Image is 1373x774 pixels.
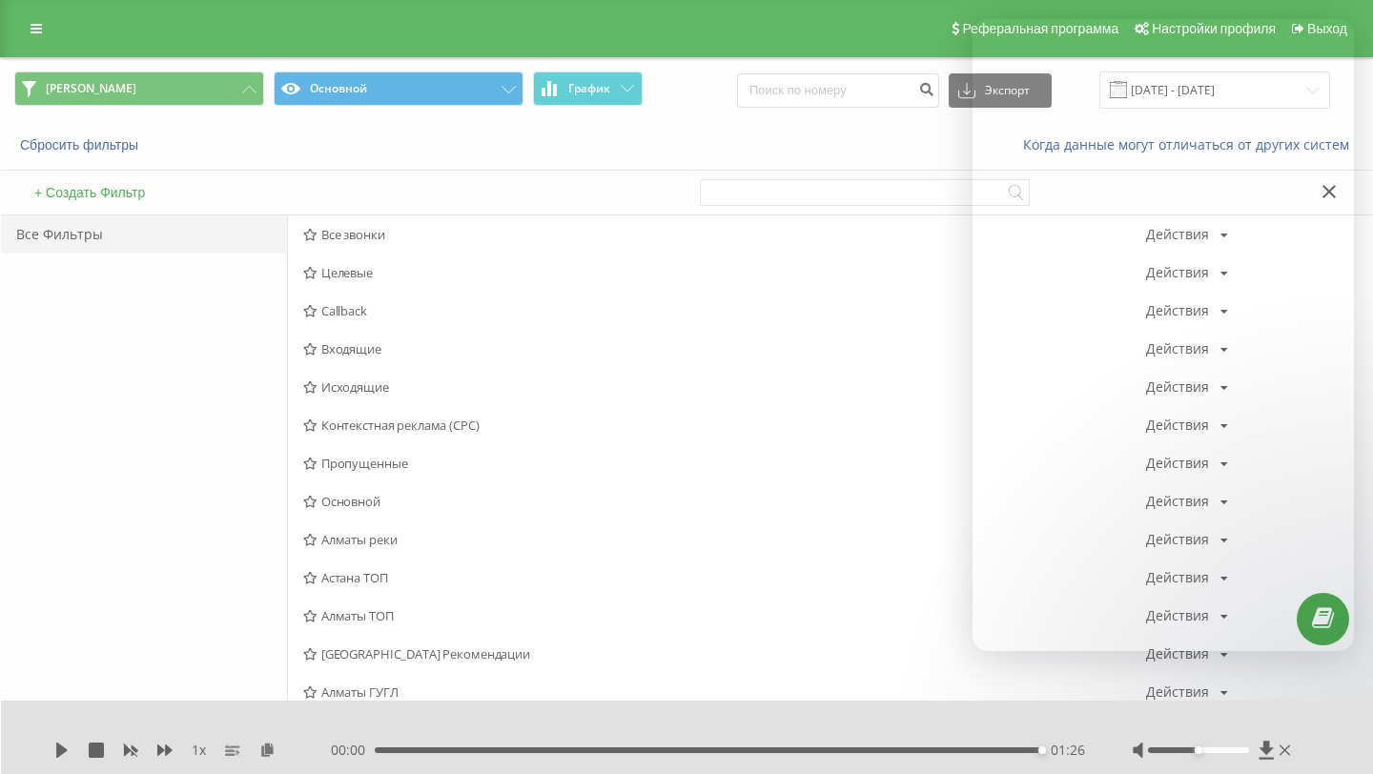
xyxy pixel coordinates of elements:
[46,81,136,96] span: [PERSON_NAME]
[303,228,1146,241] span: Все звонки
[568,82,610,95] span: График
[14,136,148,153] button: Сбросить фильтры
[192,741,206,760] span: 1 x
[303,533,1146,546] span: Алматы реки
[303,266,1146,279] span: Целевые
[1051,741,1085,760] span: 01:26
[1195,746,1202,754] div: Accessibility label
[303,304,1146,317] span: Callback
[303,571,1146,584] span: Астана ТОП
[303,495,1146,508] span: Основной
[14,71,264,106] button: [PERSON_NAME]
[949,73,1052,108] button: Экспорт
[29,184,151,201] button: + Создать Фильтр
[973,19,1354,651] iframe: Intercom live chat
[737,73,939,108] input: Поиск по номеру
[962,21,1118,36] span: Реферальная программа
[303,380,1146,394] span: Исходящие
[303,457,1146,470] span: Пропущенные
[303,342,1146,356] span: Входящие
[533,71,643,106] button: График
[1308,666,1354,712] iframe: Intercom live chat
[1146,647,1209,661] div: Действия
[1,215,287,254] div: Все Фильтры
[303,609,1146,622] span: Алматы ТОП
[1146,685,1209,699] div: Действия
[331,741,375,760] span: 00:00
[274,71,523,106] button: Основной
[303,418,1146,432] span: Контекстная реклама (CPC)
[303,647,1146,661] span: [GEOGRAPHIC_DATA] Рекомендации
[1038,746,1046,754] div: Accessibility label
[303,685,1146,699] span: Алматы ГУГЛ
